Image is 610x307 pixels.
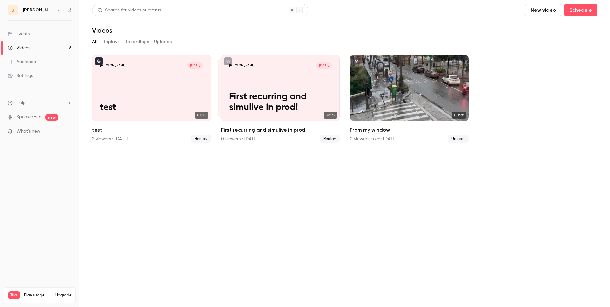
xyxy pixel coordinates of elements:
span: [DATE] [316,62,332,69]
h2: test [92,126,211,134]
span: What's new [17,128,40,135]
div: 0 viewers • [DATE] [221,136,257,142]
a: [PERSON_NAME][DATE]test01:05test2 viewers • [DATE]Replay [92,55,211,143]
p: [PERSON_NAME] [229,63,254,68]
span: Replay [191,135,211,143]
span: Help [17,100,26,106]
p: test [100,102,203,113]
li: help-dropdown-opener [8,100,72,106]
li: test [92,55,211,143]
button: All [92,37,97,47]
button: Schedule [564,4,597,16]
span: [DATE] [187,62,203,69]
span: Replay [320,135,340,143]
li: First recurring and simulive in prod! [221,55,340,143]
div: 0 viewers • over [DATE] [350,136,396,142]
span: Trial [8,291,20,299]
span: Plan usage [24,293,51,298]
h2: From my window [350,126,469,134]
h1: Videos [92,27,112,34]
h2: First recurring and simulive in prod! [221,126,340,134]
div: Settings [8,73,33,79]
div: 2 viewers • [DATE] [92,136,128,142]
iframe: Noticeable Trigger [64,129,72,134]
button: unpublished [224,57,232,65]
a: SpeakerHub [17,114,42,121]
p: [PERSON_NAME] [100,63,125,68]
div: Events [8,31,30,37]
a: [PERSON_NAME][DATE]First recurring and simulive in prod!08:32[PERSON_NAME][DATE]First recurring a... [221,55,340,143]
div: Audience [8,59,36,65]
span: 08:32 [324,112,337,119]
div: Videos [8,45,30,51]
li: From my window [350,55,469,143]
span: new [45,114,58,121]
span: Upload [448,135,469,143]
button: Uploads [154,37,172,47]
section: Videos [92,4,597,303]
span: s [11,7,14,14]
ul: Videos [92,55,597,143]
button: Recordings [125,37,149,47]
button: published [95,57,103,65]
span: 01:05 [195,112,208,119]
p: First recurring and simulive in prod! [229,92,332,113]
div: Search for videos or events [98,7,161,14]
button: Replays [102,37,119,47]
button: New video [525,4,561,16]
button: unpublished [352,57,361,65]
span: 00:28 [452,112,466,119]
h6: [PERSON_NAME] [23,7,53,13]
button: Upgrade [55,293,71,298]
a: 00:28From my window0 viewers • over [DATE]Upload [350,55,469,143]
